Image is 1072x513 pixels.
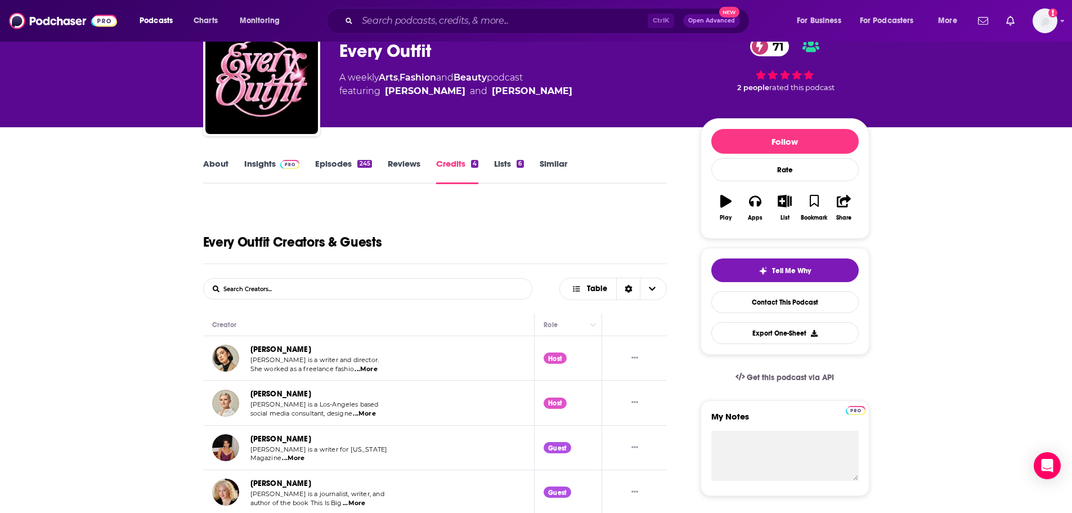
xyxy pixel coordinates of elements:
span: Logged in as kathrynwhite [1033,8,1057,33]
button: open menu [853,12,930,30]
span: ...More [282,454,304,463]
div: Rate [711,158,859,181]
img: Brock Colyar [212,434,239,461]
a: Episodes245 [315,158,371,184]
span: Ctrl K [648,14,674,28]
div: Host [544,353,567,364]
a: [PERSON_NAME] [250,345,311,354]
a: InsightsPodchaser Pro [244,158,300,184]
div: Open Intercom Messenger [1034,452,1061,479]
a: Contact This Podcast [711,291,859,313]
button: Apps [741,188,770,228]
div: Role [544,318,559,332]
button: open menu [930,12,971,30]
div: 4 [471,160,478,168]
span: author of the book This Is Big [250,499,342,507]
button: Show More Button [627,487,643,498]
button: Show More Button [627,397,643,409]
span: Charts [194,13,218,29]
button: open menu [232,12,294,30]
a: Get this podcast via API [726,364,844,391]
span: She worked as a freelance fashio [250,365,354,373]
a: Similar [540,158,567,184]
span: rated this podcast [769,83,835,92]
span: ...More [353,409,375,418]
span: Tell Me Why [772,266,811,275]
a: [PERSON_NAME] [250,434,311,444]
button: Bookmark [800,188,829,228]
span: Get this podcast via API [747,373,834,382]
div: Play [720,215,732,221]
span: More [938,13,957,29]
div: A weekly podcast [339,71,572,98]
div: Guest [544,487,571,498]
div: Guest [544,442,571,453]
img: Marisa Meltzer [212,479,239,506]
a: Pro website [846,404,865,415]
button: Share [829,188,858,228]
span: [PERSON_NAME] is a writer for [US_STATE] [250,445,388,453]
span: social media consultant, designe [250,409,352,417]
a: Show notifications dropdown [1002,11,1019,30]
button: Column Actions [586,318,599,332]
div: Apps [748,215,762,221]
a: Credits4 [436,158,478,184]
button: Show More Button [627,353,643,364]
span: 71 [761,37,790,56]
button: Show More Button [627,442,643,454]
a: Reviews [388,158,420,184]
div: Creator [212,318,237,332]
button: Follow [711,129,859,154]
img: User Profile [1033,8,1057,33]
button: Play [711,188,741,228]
span: featuring [339,84,572,98]
svg: Add a profile image [1048,8,1057,17]
div: Bookmark [801,215,827,221]
img: Lauren Garroni [212,345,239,372]
a: [PERSON_NAME] [250,389,311,399]
span: Table [587,285,607,293]
span: [PERSON_NAME] is a journalist, writer, and [250,490,384,498]
span: Podcasts [140,13,173,29]
span: Monitoring [240,13,280,29]
a: Every Outfit [205,21,318,134]
div: Share [836,215,851,221]
h2: Choose View [559,278,667,300]
span: , [398,72,400,83]
a: Fashion [400,72,436,83]
img: Chelsea Fairless [212,390,239,417]
span: Magazine [250,454,281,462]
a: 71 [750,37,790,56]
input: Search podcasts, credits, & more... [357,12,648,30]
span: [PERSON_NAME] is a Los-Angeles based [250,400,379,408]
button: Export One-Sheet [711,322,859,344]
div: Sort Direction [616,278,640,300]
a: Lauren Garroni [492,84,572,98]
div: 71 2 peoplerated this podcast [701,29,869,99]
button: open menu [789,12,855,30]
div: Host [544,398,567,409]
button: open menu [132,12,187,30]
span: 2 people [737,83,769,92]
div: 6 [517,160,523,168]
a: Show notifications dropdown [974,11,993,30]
span: Open Advanced [688,18,735,24]
h1: Every Outfit Creators & Guests [203,234,382,251]
div: 245 [357,160,371,168]
span: and [436,72,454,83]
button: tell me why sparkleTell Me Why [711,258,859,282]
button: List [770,188,799,228]
label: My Notes [711,411,859,431]
span: and [470,84,487,98]
span: For Business [797,13,841,29]
a: Beauty [454,72,487,83]
img: Podchaser - Follow, Share and Rate Podcasts [9,10,117,32]
span: For Podcasters [860,13,914,29]
span: [PERSON_NAME] is a writer and director. [250,356,379,364]
div: Search podcasts, credits, & more... [337,8,760,34]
